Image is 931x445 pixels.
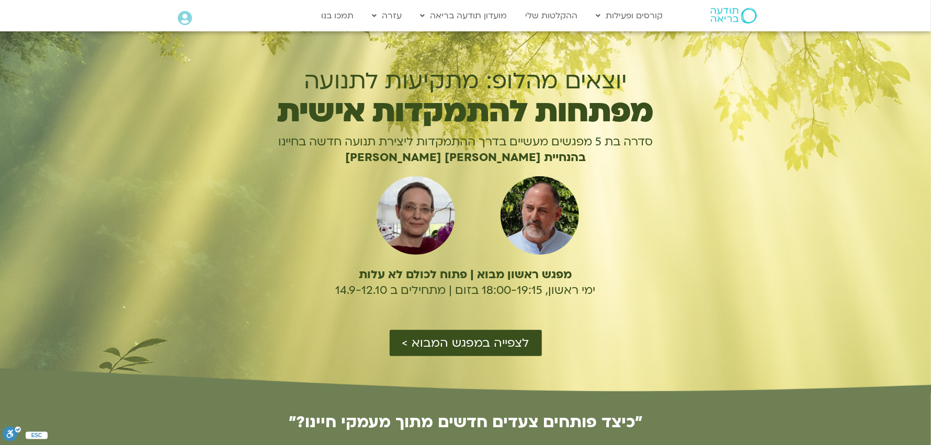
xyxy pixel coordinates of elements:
[520,6,583,26] a: ההקלטות שלי
[367,6,407,26] a: עזרה
[415,6,512,26] a: מועדון תודעה בריאה
[178,414,753,430] h2: ״כיצד פותחים צעדים חדשים מתוך מעמקי חיינו?״
[359,267,572,282] b: מפגש ראשון מבוא | פתוח לכולם לא עלות
[239,100,692,124] h1: מפתחות להתמקדות אישית
[336,282,596,298] span: ימי ראשון, 18:00-19:15 בזום | מתחילים ב 14.9-12.10
[316,6,359,26] a: תמכו בנו
[711,8,757,24] img: תודעה בריאה
[591,6,668,26] a: קורסים ופעילות
[345,150,586,165] b: בהנחיית [PERSON_NAME] [PERSON_NAME]
[390,330,542,356] a: לצפייה במפגש המבוא >
[239,134,692,150] p: סדרה בת 5 מפגשים מעשיים בדרך ההתמקדות ליצירת תנועה חדשה בחיינו
[239,68,692,94] h1: יוצאים מהלופ: מתקיעות לתנועה
[402,336,529,350] span: לצפייה במפגש המבוא >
